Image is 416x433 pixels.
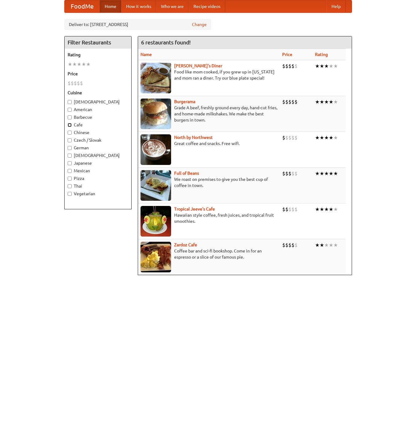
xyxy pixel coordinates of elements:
[68,61,72,68] li: ★
[329,242,333,248] li: ★
[68,161,72,165] input: Japanese
[324,134,329,141] li: ★
[291,206,294,213] li: $
[291,63,294,69] li: $
[329,134,333,141] li: ★
[285,134,288,141] li: $
[174,171,199,176] a: Full of Beans
[68,106,128,113] label: American
[141,212,277,224] p: Hawaiian style coffee, fresh juices, and tropical fruit smoothies.
[141,39,191,45] ng-pluralize: 6 restaurants found!
[68,145,128,151] label: German
[68,129,128,136] label: Chinese
[285,99,288,105] li: $
[320,206,324,213] li: ★
[68,108,72,112] input: American
[174,63,222,68] a: [PERSON_NAME]'s Diner
[65,36,131,49] h4: Filter Restaurants
[71,80,74,87] li: $
[324,170,329,177] li: ★
[285,206,288,213] li: $
[288,242,291,248] li: $
[68,183,128,189] label: Thai
[315,99,320,105] li: ★
[68,123,72,127] input: Cafe
[288,99,291,105] li: $
[141,63,171,93] img: sallys.jpg
[174,135,213,140] a: North by Northwest
[294,99,298,105] li: $
[294,63,298,69] li: $
[315,134,320,141] li: ★
[294,206,298,213] li: $
[324,242,329,248] li: ★
[68,100,72,104] input: [DEMOGRAPHIC_DATA]
[315,206,320,213] li: ★
[320,99,324,105] li: ★
[68,160,128,166] label: Japanese
[291,99,294,105] li: $
[74,80,77,87] li: $
[320,134,324,141] li: ★
[189,0,225,13] a: Recipe videos
[333,242,338,248] li: ★
[68,154,72,158] input: [DEMOGRAPHIC_DATA]
[68,52,128,58] h5: Rating
[333,206,338,213] li: ★
[320,242,324,248] li: ★
[68,115,72,119] input: Barbecue
[324,63,329,69] li: ★
[77,61,81,68] li: ★
[333,99,338,105] li: ★
[68,146,72,150] input: German
[282,134,285,141] li: $
[329,63,333,69] li: ★
[80,80,83,87] li: $
[282,206,285,213] li: $
[68,177,72,181] input: Pizza
[282,170,285,177] li: $
[285,242,288,248] li: $
[141,52,152,57] a: Name
[65,0,100,13] a: FoodMe
[291,242,294,248] li: $
[315,170,320,177] li: ★
[291,170,294,177] li: $
[68,168,128,174] label: Mexican
[294,242,298,248] li: $
[77,80,80,87] li: $
[285,170,288,177] li: $
[81,61,86,68] li: ★
[329,206,333,213] li: ★
[141,140,277,147] p: Great coffee and snacks. Free wifi.
[315,52,328,57] a: Rating
[333,63,338,69] li: ★
[282,242,285,248] li: $
[288,206,291,213] li: $
[174,242,197,247] a: Zardoz Cafe
[68,90,128,96] h5: Cuisine
[68,175,128,181] label: Pizza
[68,191,128,197] label: Vegetarian
[288,63,291,69] li: $
[68,80,71,87] li: $
[68,131,72,135] input: Chinese
[320,63,324,69] li: ★
[294,134,298,141] li: $
[156,0,189,13] a: Who we are
[68,71,128,77] h5: Price
[282,63,285,69] li: $
[68,138,72,142] input: Czech / Slovak
[86,61,91,68] li: ★
[68,184,72,188] input: Thai
[320,170,324,177] li: ★
[174,207,215,211] b: Tropical Jeeve's Cafe
[294,170,298,177] li: $
[64,19,211,30] div: Deliver to: [STREET_ADDRESS]
[68,122,128,128] label: Cafe
[121,0,156,13] a: How it works
[141,248,277,260] p: Coffee bar and sci-fi bookshop. Come in for an espresso or a slice of our famous pie.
